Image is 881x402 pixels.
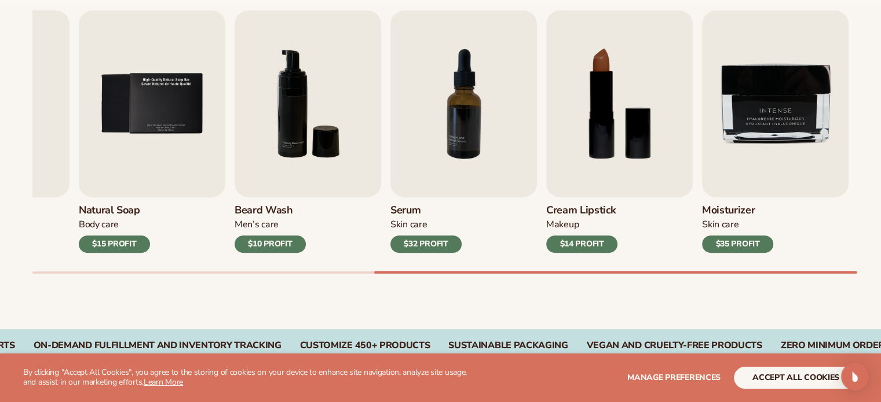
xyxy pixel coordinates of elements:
div: Men’s Care [235,219,306,231]
div: $14 PROFIT [546,235,617,253]
h3: Cream Lipstick [546,204,617,217]
a: 7 / 9 [390,10,537,253]
div: Open Intercom Messenger [841,363,869,390]
div: VEGAN AND CRUELTY-FREE PRODUCTS [587,340,762,351]
div: Body Care [79,219,150,231]
span: Manage preferences [627,372,721,383]
h3: Beard Wash [235,204,306,217]
div: CUSTOMIZE 450+ PRODUCTS [300,340,430,351]
h3: Moisturizer [702,204,773,217]
a: 6 / 9 [235,10,381,253]
div: $32 PROFIT [390,235,462,253]
div: Makeup [546,219,617,231]
button: accept all cookies [734,367,858,389]
div: Skin Care [390,219,462,231]
div: $10 PROFIT [235,235,306,253]
a: 9 / 9 [702,10,849,253]
div: On-Demand Fulfillment and Inventory Tracking [34,340,282,351]
p: By clicking "Accept All Cookies", you agree to the storing of cookies on your device to enhance s... [23,368,480,388]
div: SUSTAINABLE PACKAGING [448,340,568,351]
div: $35 PROFIT [702,235,773,253]
a: 5 / 9 [79,10,225,253]
div: $15 PROFIT [79,235,150,253]
a: 8 / 9 [546,10,693,253]
h3: Natural Soap [79,204,150,217]
a: Learn More [144,377,183,388]
button: Manage preferences [627,367,721,389]
h3: Serum [390,204,462,217]
div: Skin Care [702,219,773,231]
